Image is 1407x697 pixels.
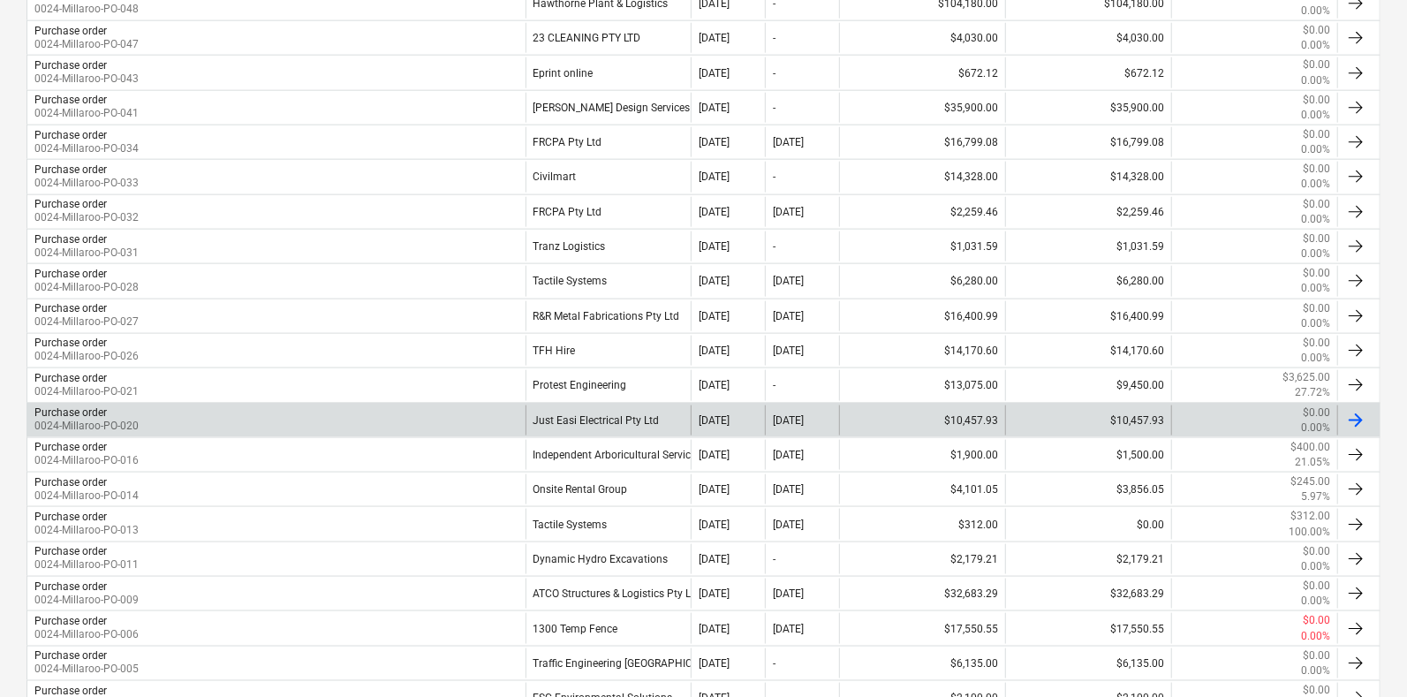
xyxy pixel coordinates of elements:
p: 0.00% [1301,177,1330,192]
p: 5.97% [1301,489,1330,504]
div: [DATE] [773,623,804,635]
div: Purchase order [34,163,107,176]
div: Purchase order [34,649,107,662]
div: [DATE] [699,414,730,427]
div: $2,259.46 [839,197,1005,227]
p: 0024-Millaroo-PO-028 [34,280,139,295]
p: 0.00% [1301,108,1330,123]
div: [DATE] [773,345,804,357]
div: [DATE] [699,170,730,183]
p: 0.00% [1301,73,1330,88]
div: Purchase order [34,198,107,210]
div: Onsite Rental Group [526,474,692,504]
div: Purchase order [34,476,107,489]
p: 0.00% [1301,663,1330,678]
div: - [773,170,775,183]
div: - [773,379,775,391]
p: 0024-Millaroo-PO-027 [34,314,139,330]
div: $6,280.00 [839,266,1005,296]
div: - [773,32,775,44]
p: 0.00% [1301,142,1330,157]
p: $0.00 [1303,301,1330,316]
div: $672.12 [1005,57,1171,87]
div: Purchase order [34,233,107,246]
div: Eprint online [526,57,692,87]
div: $16,400.99 [1005,301,1171,331]
div: Purchase order [34,372,107,384]
div: [DATE] [773,587,804,600]
div: Purchase order [34,441,107,453]
p: $0.00 [1303,613,1330,628]
p: 0024-Millaroo-PO-011 [34,557,139,572]
p: 0024-Millaroo-PO-048 [34,2,139,17]
div: ATCO Structures & Logistics Pty Ltd [526,579,692,609]
div: [DATE] [773,310,804,322]
div: FRCPA Pty Ltd [526,127,692,157]
div: $14,328.00 [1005,162,1171,192]
div: Independent Arboricultural Services [526,440,692,470]
div: [DATE] [699,67,730,80]
div: [DATE] [773,449,804,461]
p: $400.00 [1290,440,1330,455]
div: $13,075.00 [839,370,1005,400]
p: 0024-Millaroo-PO-047 [34,37,139,52]
div: Purchase order [34,268,107,280]
div: $16,799.08 [839,127,1005,157]
div: [DATE] [699,275,730,287]
div: Just Easi Electrical Pty Ltd [526,405,692,436]
div: [DATE] [699,206,730,218]
p: $0.00 [1303,127,1330,142]
p: $0.00 [1303,162,1330,177]
p: 0024-Millaroo-PO-014 [34,489,139,504]
div: $1,500.00 [1005,440,1171,470]
div: $14,328.00 [839,162,1005,192]
div: $10,457.93 [1005,405,1171,436]
div: [DATE] [699,379,730,391]
div: Purchase order [34,302,107,314]
div: $32,683.29 [839,579,1005,609]
p: 0.00% [1301,316,1330,331]
p: $0.00 [1303,231,1330,246]
div: [DATE] [773,519,804,531]
div: $9,450.00 [1005,370,1171,400]
div: Tranz Logistics [526,231,692,261]
div: 1300 Temp Fence [526,613,692,643]
p: 0024-Millaroo-PO-013 [34,523,139,538]
p: 0.00% [1301,559,1330,574]
p: 0024-Millaroo-PO-043 [34,72,139,87]
div: [DATE] [699,449,730,461]
div: [DATE] [699,553,730,565]
div: [DATE] [773,136,804,148]
div: $17,550.55 [839,613,1005,643]
div: Tactile Systems [526,509,692,539]
p: 0.00% [1301,281,1330,296]
div: $6,135.00 [839,648,1005,678]
p: 100.00% [1289,525,1330,540]
div: - [773,553,775,565]
div: [DATE] [699,310,730,322]
div: $2,179.21 [1005,544,1171,574]
div: $6,135.00 [1005,648,1171,678]
p: 0024-Millaroo-PO-031 [34,246,139,261]
div: $16,799.08 [1005,127,1171,157]
div: [DATE] [699,345,730,357]
div: - [773,102,775,114]
div: Purchase order [34,406,107,419]
div: Tactile Systems [526,266,692,296]
p: $0.00 [1303,579,1330,594]
p: 0024-Millaroo-PO-006 [34,627,139,642]
p: 0024-Millaroo-PO-021 [34,384,139,399]
p: 0.00% [1301,420,1330,436]
div: 23 CLEANING PTY LTD [526,23,692,53]
div: [DATE] [699,102,730,114]
div: R&R Metal Fabrications Pty Ltd [526,301,692,331]
div: [DATE] [699,136,730,148]
div: $16,400.99 [839,301,1005,331]
p: $0.00 [1303,336,1330,351]
p: 0024-Millaroo-PO-041 [34,106,139,121]
div: Purchase order [34,511,107,523]
div: [DATE] [699,519,730,531]
div: $3,856.05 [1005,474,1171,504]
p: 0.00% [1301,629,1330,644]
p: $0.00 [1303,57,1330,72]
